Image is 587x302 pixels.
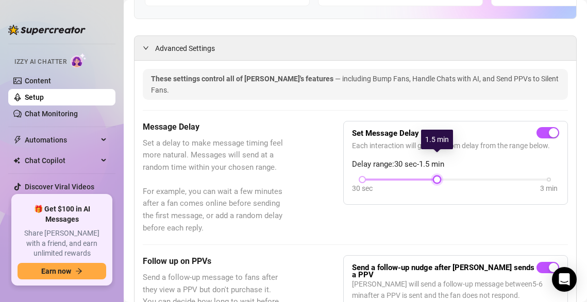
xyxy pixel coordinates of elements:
[151,75,559,94] span: — including Bump Fans, Handle Chats with AI, and Send PPVs to Silent Fans.
[25,110,78,118] a: Chat Monitoring
[143,121,292,133] h5: Message Delay
[71,53,87,68] img: AI Chatter
[552,267,577,292] div: Open Intercom Messenger
[352,278,559,301] span: [PERSON_NAME] will send a follow-up message between 5 - 6 min after a PPV is sent and the fan doe...
[25,183,94,191] a: Discover Viral Videos
[18,263,106,279] button: Earn nowarrow-right
[41,267,71,275] span: Earn now
[352,129,419,138] strong: Set Message Delay
[18,228,106,259] span: Share [PERSON_NAME] with a friend, and earn unlimited rewards
[13,157,20,164] img: Chat Copilot
[352,183,373,194] div: 30 sec
[352,158,559,171] span: Delay range: 30 sec - 1.5 min
[25,93,44,101] a: Setup
[18,204,106,224] span: 🎁 Get $100 in AI Messages
[155,43,215,54] span: Advanced Settings
[421,130,453,149] div: 1.5 min
[25,132,98,148] span: Automations
[14,57,66,67] span: Izzy AI Chatter
[151,75,335,83] span: These settings control all of [PERSON_NAME]'s features
[143,137,292,235] span: Set a delay to make message timing feel more natural. Messages will send at a random time within ...
[540,183,558,194] div: 3 min
[352,263,534,279] strong: Send a follow-up nudge after [PERSON_NAME] sends a PPV
[13,136,22,144] span: thunderbolt
[143,45,149,51] span: expanded
[75,268,82,275] span: arrow-right
[143,42,155,54] div: expanded
[352,140,559,151] span: Each interaction will get a random delay from the range below.
[143,255,292,268] h5: Follow up on PPVs
[25,152,98,169] span: Chat Copilot
[25,77,51,85] a: Content
[8,25,86,35] img: logo-BBDzfeDw.svg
